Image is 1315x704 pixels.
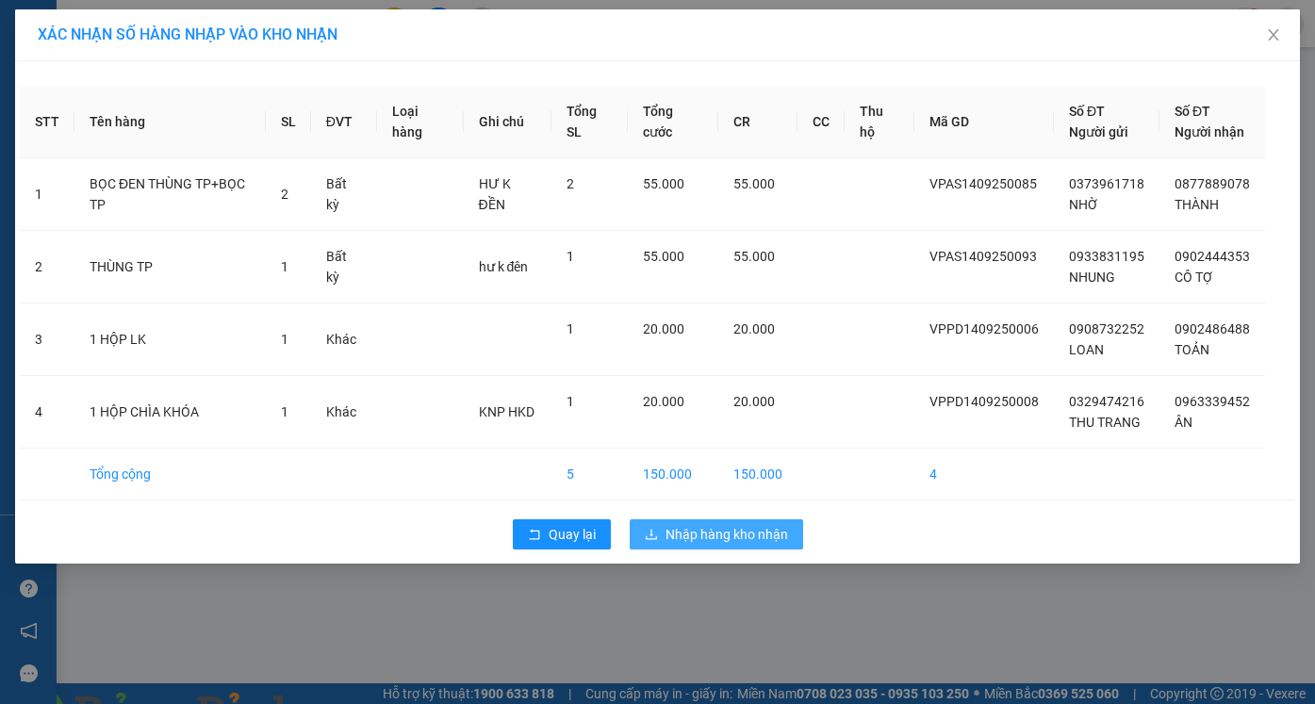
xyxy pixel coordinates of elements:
[281,259,288,274] span: 1
[929,249,1037,264] span: VPAS1409250093
[1266,27,1281,42] span: close
[1175,415,1192,430] span: ÂN
[733,249,775,264] span: 55.000
[1175,176,1250,191] span: 0877889078
[643,321,684,336] span: 20.000
[311,158,377,231] td: Bất kỳ
[7,11,90,94] img: logo
[914,449,1054,500] td: 4
[266,86,311,158] th: SL
[1069,415,1141,430] span: THU TRANG
[38,25,337,43] span: XÁC NHẬN SỐ HÀNG NHẬP VÀO KHO NHẬN
[281,187,288,202] span: 2
[41,137,115,148] span: 16:25:42 [DATE]
[6,137,115,148] span: In ngày:
[845,86,914,158] th: Thu hộ
[1175,270,1212,285] span: CÔ TỢ
[1247,9,1300,62] button: Close
[1175,321,1250,336] span: 0902486488
[74,449,266,500] td: Tổng cộng
[643,176,684,191] span: 55.000
[551,449,628,500] td: 5
[1069,176,1144,191] span: 0373961718
[718,449,797,500] td: 150.000
[929,176,1037,191] span: VPAS1409250085
[311,303,377,376] td: Khác
[643,394,684,409] span: 20.000
[567,249,574,264] span: 1
[1069,394,1144,409] span: 0329474216
[74,86,266,158] th: Tên hàng
[74,158,266,231] td: BỌC ĐEN THÙNG TP+BỌC TP
[20,86,74,158] th: STT
[567,321,574,336] span: 1
[149,10,258,26] strong: ĐỒNG PHƯỚC
[666,524,788,545] span: Nhập hàng kho nhận
[6,122,207,133] span: [PERSON_NAME]:
[94,120,207,134] span: VPCHV1409250033
[567,394,574,409] span: 1
[74,231,266,303] td: THÙNG TP
[51,102,231,117] span: -----------------------------------------
[74,303,266,376] td: 1 HỘP LK
[1069,321,1144,336] span: 0908732252
[628,449,718,500] td: 150.000
[1175,104,1210,119] span: Số ĐT
[464,86,551,158] th: Ghi chú
[718,86,797,158] th: CR
[929,394,1039,409] span: VPPD1409250008
[551,86,628,158] th: Tổng SL
[567,176,574,191] span: 2
[1069,342,1104,357] span: LOAN
[1175,124,1244,139] span: Người nhận
[479,259,529,274] span: hư k đên
[311,86,377,158] th: ĐVT
[513,519,611,549] button: rollbackQuay lại
[281,332,288,347] span: 1
[1069,104,1105,119] span: Số ĐT
[20,376,74,449] td: 4
[1069,124,1128,139] span: Người gửi
[1069,249,1144,264] span: 0933831195
[1069,270,1115,285] span: NHUNG
[549,524,596,545] span: Quay lại
[377,86,464,158] th: Loại hàng
[149,30,254,54] span: Bến xe [GEOGRAPHIC_DATA]
[479,404,534,419] span: KNP HKD
[74,376,266,449] td: 1 HỘP CHÌA KHÓA
[1175,394,1250,409] span: 0963339452
[1175,342,1209,357] span: TOẢN
[20,231,74,303] td: 2
[630,519,803,549] button: downloadNhập hàng kho nhận
[797,86,845,158] th: CC
[528,528,541,543] span: rollback
[311,231,377,303] td: Bất kỳ
[914,86,1054,158] th: Mã GD
[149,57,259,80] span: 01 Võ Văn Truyện, KP.1, Phường 2
[20,158,74,231] td: 1
[149,84,231,95] span: Hotline: 19001152
[1175,249,1250,264] span: 0902444353
[20,303,74,376] td: 3
[733,176,775,191] span: 55.000
[929,321,1039,336] span: VPPD1409250006
[311,376,377,449] td: Khác
[643,249,684,264] span: 55.000
[1175,197,1219,212] span: THÀNH
[645,528,658,543] span: download
[733,394,775,409] span: 20.000
[281,404,288,419] span: 1
[628,86,718,158] th: Tổng cước
[479,176,511,212] span: HƯ K ĐỀN
[1069,197,1097,212] span: NHỜ
[733,321,775,336] span: 20.000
